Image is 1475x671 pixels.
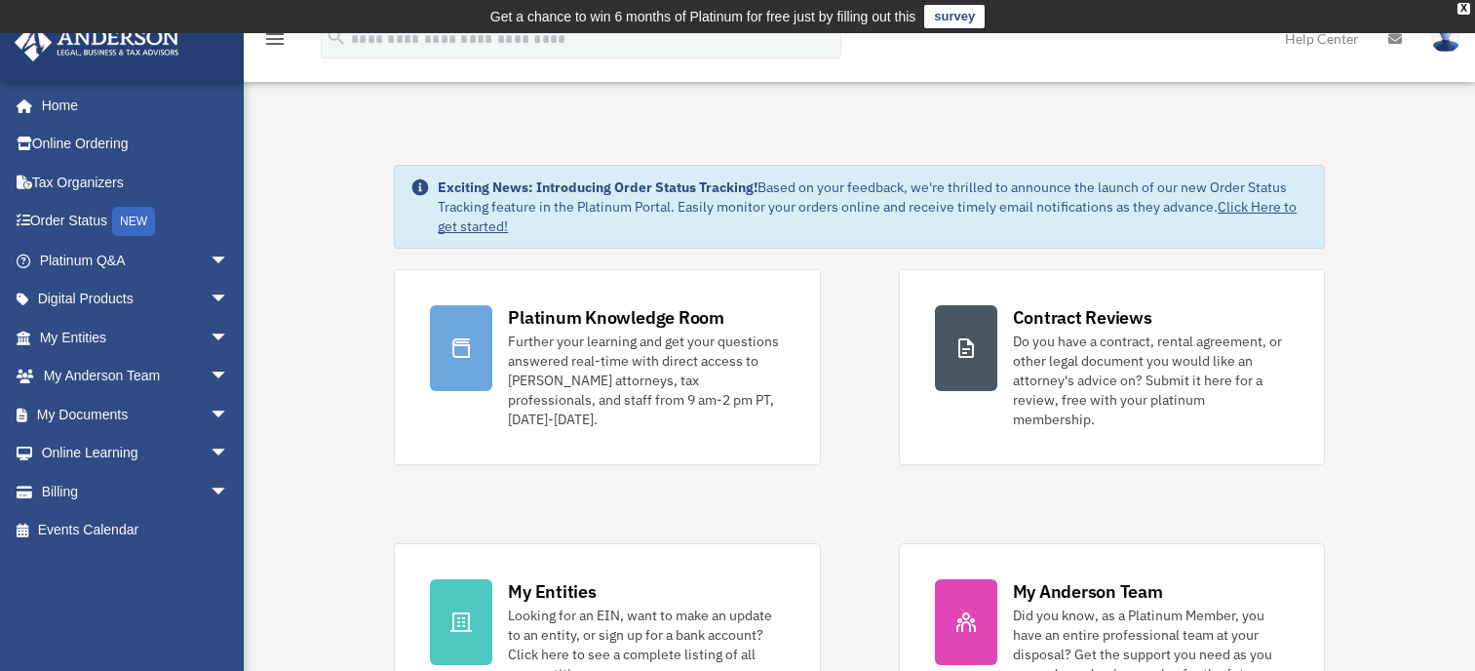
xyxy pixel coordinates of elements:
div: My Anderson Team [1013,579,1163,604]
a: Online Ordering [14,125,258,164]
i: search [326,26,347,48]
div: Contract Reviews [1013,305,1152,330]
span: arrow_drop_down [210,241,249,281]
div: Further your learning and get your questions answered real-time with direct access to [PERSON_NAM... [508,332,784,429]
span: arrow_drop_down [210,434,249,474]
div: My Entities [508,579,596,604]
a: Billingarrow_drop_down [14,472,258,511]
div: NEW [112,207,155,236]
a: Online Learningarrow_drop_down [14,434,258,473]
img: User Pic [1431,24,1460,53]
span: arrow_drop_down [210,318,249,358]
span: arrow_drop_down [210,357,249,397]
a: My Documentsarrow_drop_down [14,395,258,434]
a: Tax Organizers [14,163,258,202]
a: Contract Reviews Do you have a contract, rental agreement, or other legal document you would like... [899,269,1325,465]
a: My Anderson Teamarrow_drop_down [14,357,258,396]
div: Platinum Knowledge Room [508,305,724,330]
a: menu [263,34,287,51]
div: close [1457,3,1470,15]
div: Get a chance to win 6 months of Platinum for free just by filling out this [490,5,916,28]
a: survey [924,5,985,28]
a: Order StatusNEW [14,202,258,242]
div: Based on your feedback, we're thrilled to announce the launch of our new Order Status Tracking fe... [438,178,1307,236]
a: Platinum Knowledge Room Further your learning and get your questions answered real-time with dire... [394,269,820,465]
a: Events Calendar [14,511,258,550]
div: Do you have a contract, rental agreement, or other legal document you would like an attorney's ad... [1013,332,1289,429]
span: arrow_drop_down [210,395,249,435]
span: arrow_drop_down [210,472,249,512]
a: My Entitiesarrow_drop_down [14,318,258,357]
img: Anderson Advisors Platinum Portal [9,23,185,61]
a: Click Here to get started! [438,198,1297,235]
strong: Exciting News: Introducing Order Status Tracking! [438,178,757,196]
a: Home [14,86,249,125]
a: Platinum Q&Aarrow_drop_down [14,241,258,280]
span: arrow_drop_down [210,280,249,320]
a: Digital Productsarrow_drop_down [14,280,258,319]
i: menu [263,27,287,51]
